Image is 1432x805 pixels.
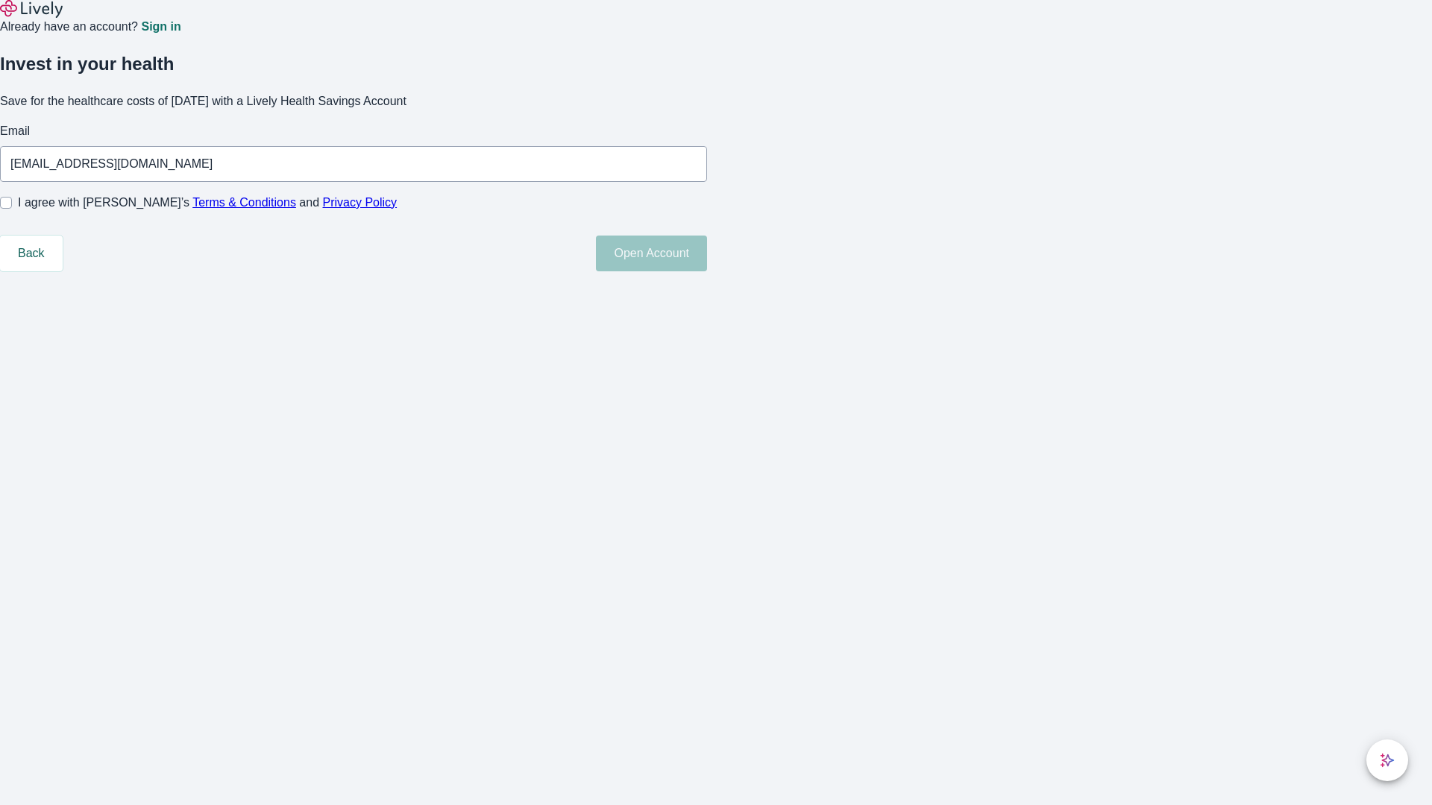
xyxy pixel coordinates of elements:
span: I agree with [PERSON_NAME]’s and [18,194,397,212]
a: Sign in [141,21,180,33]
svg: Lively AI Assistant [1380,753,1395,768]
a: Privacy Policy [323,196,398,209]
button: chat [1366,739,1408,781]
a: Terms & Conditions [192,196,296,209]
